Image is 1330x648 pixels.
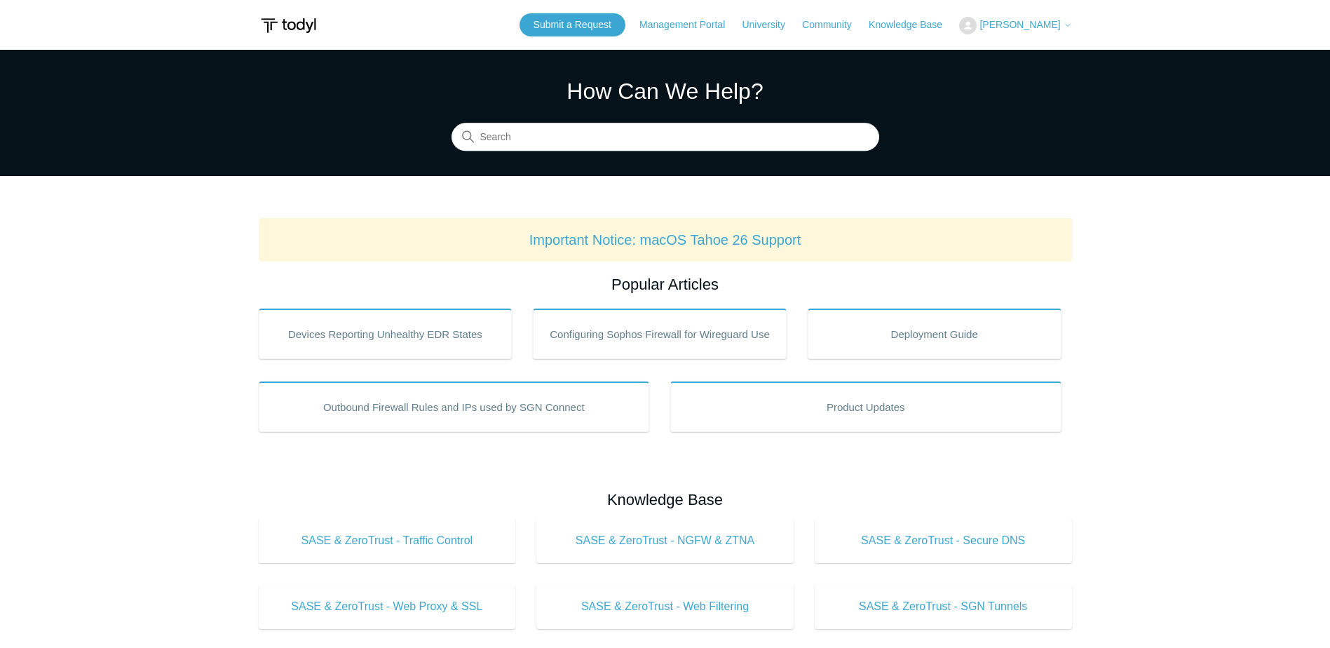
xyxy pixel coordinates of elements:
a: SASE & ZeroTrust - Secure DNS [815,518,1072,563]
a: Knowledge Base [869,18,956,32]
span: [PERSON_NAME] [979,19,1060,30]
h1: How Can We Help? [452,74,879,108]
button: [PERSON_NAME] [959,17,1071,34]
span: SASE & ZeroTrust - NGFW & ZTNA [557,532,773,549]
img: Todyl Support Center Help Center home page [259,13,318,39]
a: Important Notice: macOS Tahoe 26 Support [529,232,801,248]
a: Outbound Firewall Rules and IPs used by SGN Connect [259,382,650,432]
a: Management Portal [639,18,739,32]
a: SASE & ZeroTrust - Traffic Control [259,518,516,563]
a: SASE & ZeroTrust - NGFW & ZTNA [536,518,794,563]
a: SASE & ZeroTrust - Web Filtering [536,584,794,629]
a: Community [802,18,866,32]
a: University [742,18,799,32]
span: SASE & ZeroTrust - SGN Tunnels [836,598,1051,615]
a: SASE & ZeroTrust - SGN Tunnels [815,584,1072,629]
a: Product Updates [670,382,1061,432]
h2: Popular Articles [259,273,1072,296]
span: SASE & ZeroTrust - Web Proxy & SSL [280,598,495,615]
a: Devices Reporting Unhealthy EDR States [259,309,513,359]
a: Configuring Sophos Firewall for Wireguard Use [533,309,787,359]
a: SASE & ZeroTrust - Web Proxy & SSL [259,584,516,629]
a: Deployment Guide [808,309,1061,359]
h2: Knowledge Base [259,488,1072,511]
span: SASE & ZeroTrust - Secure DNS [836,532,1051,549]
span: SASE & ZeroTrust - Web Filtering [557,598,773,615]
input: Search [452,123,879,151]
span: SASE & ZeroTrust - Traffic Control [280,532,495,549]
a: Submit a Request [520,13,625,36]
